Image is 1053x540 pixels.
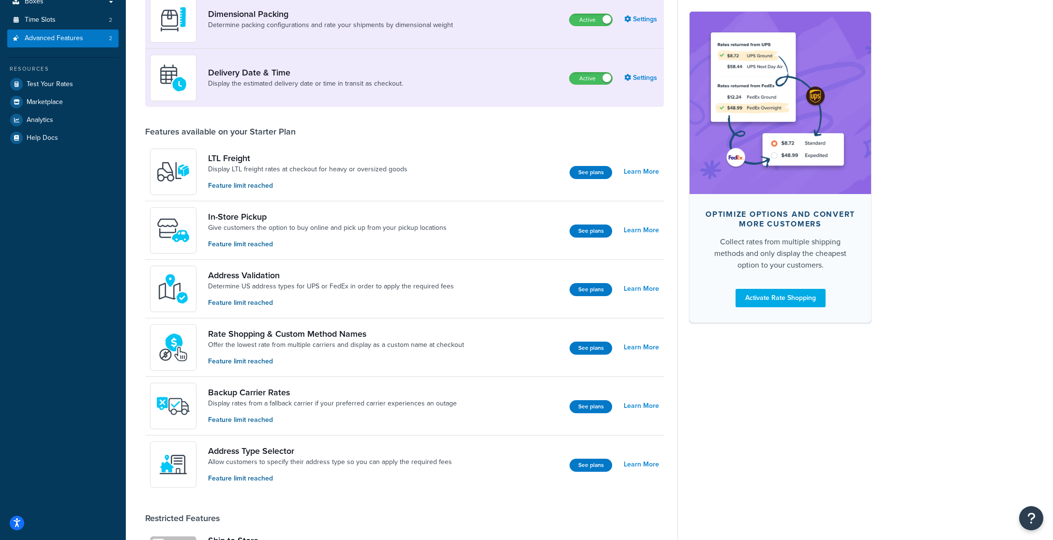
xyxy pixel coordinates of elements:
[208,211,447,222] a: In-Store Pickup
[624,165,659,179] a: Learn More
[570,166,612,179] button: See plans
[156,448,190,481] img: wNXZ4XiVfOSSwAAAABJRU5ErkJggg==
[7,129,119,147] a: Help Docs
[27,134,58,142] span: Help Docs
[7,30,119,47] a: Advanced Features2
[7,93,119,111] a: Marketplace
[208,239,447,250] p: Feature limit reached
[208,79,403,89] a: Display the estimated delivery date or time in transit as checkout.
[208,20,453,30] a: Determine packing configurations and rate your shipments by dimensional weight
[27,116,53,124] span: Analytics
[7,75,119,93] a: Test Your Rates
[208,329,464,339] a: Rate Shopping & Custom Method Names
[208,9,453,19] a: Dimensional Packing
[156,61,190,95] img: gfkeb5ejjkALwAAAABJRU5ErkJggg==
[7,30,119,47] li: Advanced Features
[208,387,457,398] a: Backup Carrier Rates
[156,330,190,364] img: icon-duo-feat-rate-shopping-ecdd8bed.png
[570,342,612,355] button: See plans
[27,98,63,106] span: Marketplace
[570,14,612,26] label: Active
[25,34,83,43] span: Advanced Features
[7,111,119,129] a: Analytics
[208,473,452,484] p: Feature limit reached
[624,224,659,237] a: Learn More
[208,340,464,350] a: Offer the lowest rate from multiple carriers and display as a custom name at checkout
[624,458,659,471] a: Learn More
[7,65,119,73] div: Resources
[208,298,454,308] p: Feature limit reached
[208,165,407,174] a: Display LTL freight rates at checkout for heavy or oversized goods
[109,34,112,43] span: 2
[624,71,659,85] a: Settings
[145,126,296,137] div: Features available on your Starter Plan
[624,341,659,354] a: Learn More
[208,282,454,291] a: Determine US address types for UPS or FedEx in order to apply the required fees
[145,513,220,524] div: Restricted Features
[208,446,452,456] a: Address Type Selector
[25,16,56,24] span: Time Slots
[1019,506,1043,530] button: Open Resource Center
[156,2,190,36] img: DTVBYsAAAAAASUVORK5CYII=
[109,16,112,24] span: 2
[736,288,826,307] a: Activate Rate Shopping
[156,155,190,189] img: y79ZsPf0fXUFUhFXDzUgf+ktZg5F2+ohG75+v3d2s1D9TjoU8PiyCIluIjV41seZevKCRuEjTPPOKHJsQcmKCXGdfprl3L4q7...
[208,356,464,367] p: Feature limit reached
[208,270,454,281] a: Address Validation
[624,13,659,26] a: Settings
[705,236,856,270] div: Collect rates from multiple shipping methods and only display the cheapest option to your customers.
[624,399,659,413] a: Learn More
[7,11,119,29] a: Time Slots2
[208,67,403,78] a: Delivery Date & Time
[570,400,612,413] button: See plans
[208,457,452,467] a: Allow customers to specify their address type so you can apply the required fees
[7,11,119,29] li: Time Slots
[570,73,612,84] label: Active
[208,223,447,233] a: Give customers the option to buy online and pick up from your pickup locations
[570,459,612,472] button: See plans
[208,180,407,191] p: Feature limit reached
[624,282,659,296] a: Learn More
[570,283,612,296] button: See plans
[156,213,190,247] img: wfgcfpwTIucLEAAAAASUVORK5CYII=
[570,225,612,238] button: See plans
[156,272,190,306] img: kIG8fy0lQAAAABJRU5ErkJggg==
[27,80,73,89] span: Test Your Rates
[705,209,856,228] div: Optimize options and convert more customers
[208,399,457,408] a: Display rates from a fallback carrier if your preferred carrier experiences an outage
[156,389,190,423] img: icon-duo-feat-backup-carrier-4420b188.png
[208,415,457,425] p: Feature limit reached
[704,26,857,179] img: feature-image-rateshop-7084cbbcb2e67ef1d54c2e976f0e592697130d5817b016cf7cc7e13314366067.png
[208,153,407,164] a: LTL Freight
